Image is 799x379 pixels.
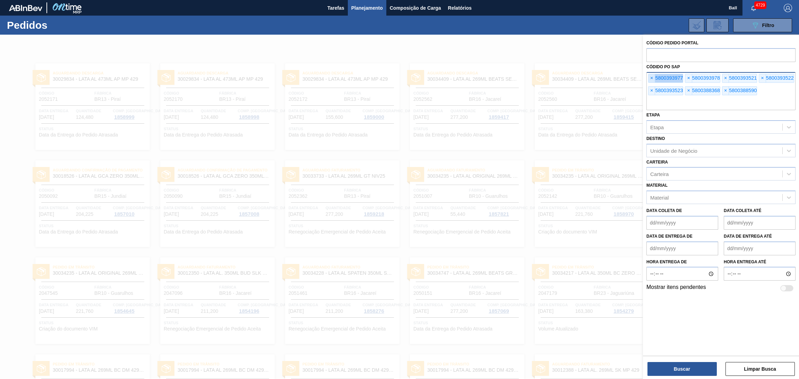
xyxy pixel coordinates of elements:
[448,4,472,12] span: Relatórios
[685,74,720,83] div: 5800393978
[754,1,766,9] span: 4729
[722,74,729,82] span: ×
[722,87,729,95] span: ×
[390,4,441,12] span: Composição de Carga
[724,241,796,255] input: dd/mm/yyyy
[7,21,113,29] h1: Pedidos
[646,241,718,255] input: dd/mm/yyyy
[646,113,660,117] label: Etapa
[646,234,693,239] label: Data de Entrega de
[722,74,757,83] div: 5800393521
[742,3,765,13] button: Notificações
[650,148,697,153] div: Unidade de Negócio
[646,257,718,267] label: Hora entrega de
[646,160,668,165] label: Carteira
[327,4,344,12] span: Tarefas
[733,18,792,32] button: Filtro
[646,183,668,188] label: Material
[646,64,680,69] label: Códido PO SAP
[724,208,761,213] label: Data coleta até
[724,257,796,267] label: Hora entrega até
[706,18,729,32] div: Solicitação de Revisão de Pedidos
[646,136,665,141] label: Destino
[650,195,669,201] div: Material
[759,74,794,83] div: 5800393522
[689,18,704,32] div: Importar Negociações dos Pedidos
[648,74,683,83] div: 5800393977
[648,87,655,95] span: ×
[646,41,698,45] label: Código Pedido Portal
[759,74,766,82] span: ×
[351,4,383,12] span: Planejamento
[646,208,682,213] label: Data coleta de
[762,23,774,28] span: Filtro
[648,74,655,82] span: ×
[724,234,772,239] label: Data de Entrega até
[646,216,718,230] input: dd/mm/yyyy
[648,86,683,95] div: 5800393523
[685,87,692,95] span: ×
[685,74,692,82] span: ×
[9,5,42,11] img: TNhmsLtSVTkK8tSr43FrP2fwEKptu5GPRR3wAAAABJRU5ErkJggg==
[650,171,669,177] div: Carteira
[646,284,706,292] label: Mostrar itens pendentes
[784,4,792,12] img: Logout
[724,216,796,230] input: dd/mm/yyyy
[722,86,757,95] div: 5800388590
[650,124,664,130] div: Etapa
[685,86,720,95] div: 5800388368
